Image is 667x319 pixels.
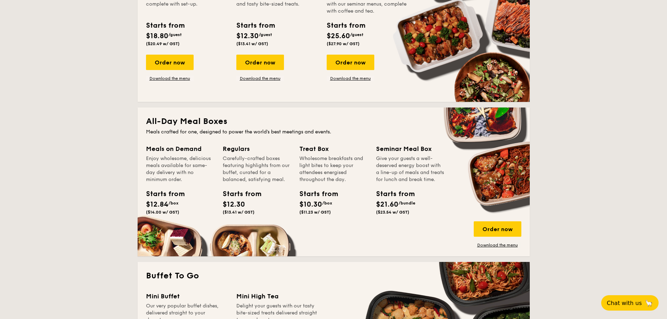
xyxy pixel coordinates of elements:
a: Download the menu [474,242,521,248]
div: Starts from [327,20,365,31]
span: $18.80 [146,32,168,40]
span: ($23.54 w/ GST) [376,210,409,215]
div: Carefully-crafted boxes featuring highlights from our buffet, curated for a balanced, satisfying ... [223,155,291,183]
span: /box [322,201,332,206]
span: ($13.41 w/ GST) [236,41,268,46]
div: Starts from [146,189,178,199]
span: $25.60 [327,32,350,40]
span: /guest [168,32,182,37]
div: Mini High Tea [236,291,318,301]
div: Order now [146,55,194,70]
div: Seminar Meal Box [376,144,444,154]
div: Starts from [299,189,331,199]
span: $21.60 [376,200,398,209]
span: ($20.49 w/ GST) [146,41,180,46]
span: ($13.41 w/ GST) [223,210,255,215]
div: Enjoy wholesome, delicious meals available for same-day delivery with no minimum order. [146,155,214,183]
span: ($14.00 w/ GST) [146,210,179,215]
div: Meals crafted for one, designed to power the world's best meetings and events. [146,129,521,136]
span: ($27.90 w/ GST) [327,41,360,46]
div: Order now [327,55,374,70]
h2: All-Day Meal Boxes [146,116,521,127]
span: ($11.23 w/ GST) [299,210,331,215]
div: Wholesome breakfasts and light bites to keep your attendees energised throughout the day. [299,155,368,183]
span: $12.30 [223,200,245,209]
div: Order now [236,55,284,70]
div: Meals on Demand [146,144,214,154]
a: Download the menu [236,76,284,81]
div: Treat Box [299,144,368,154]
span: Chat with us [607,300,642,306]
div: Starts from [146,20,184,31]
div: Starts from [223,189,254,199]
h2: Buffet To Go [146,270,521,282]
span: $12.30 [236,32,259,40]
a: Download the menu [146,76,194,81]
div: Give your guests a well-deserved energy boost with a line-up of meals and treats for lunch and br... [376,155,444,183]
span: /guest [259,32,272,37]
div: Order now [474,221,521,237]
button: Chat with us🦙 [601,295,659,311]
div: Regulars [223,144,291,154]
span: $12.84 [146,200,168,209]
div: Starts from [236,20,275,31]
div: Starts from [376,189,408,199]
span: $10.30 [299,200,322,209]
div: Mini Buffet [146,291,228,301]
span: 🦙 [645,299,653,307]
a: Download the menu [327,76,374,81]
span: /bundle [398,201,415,206]
span: /box [168,201,179,206]
span: /guest [350,32,363,37]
